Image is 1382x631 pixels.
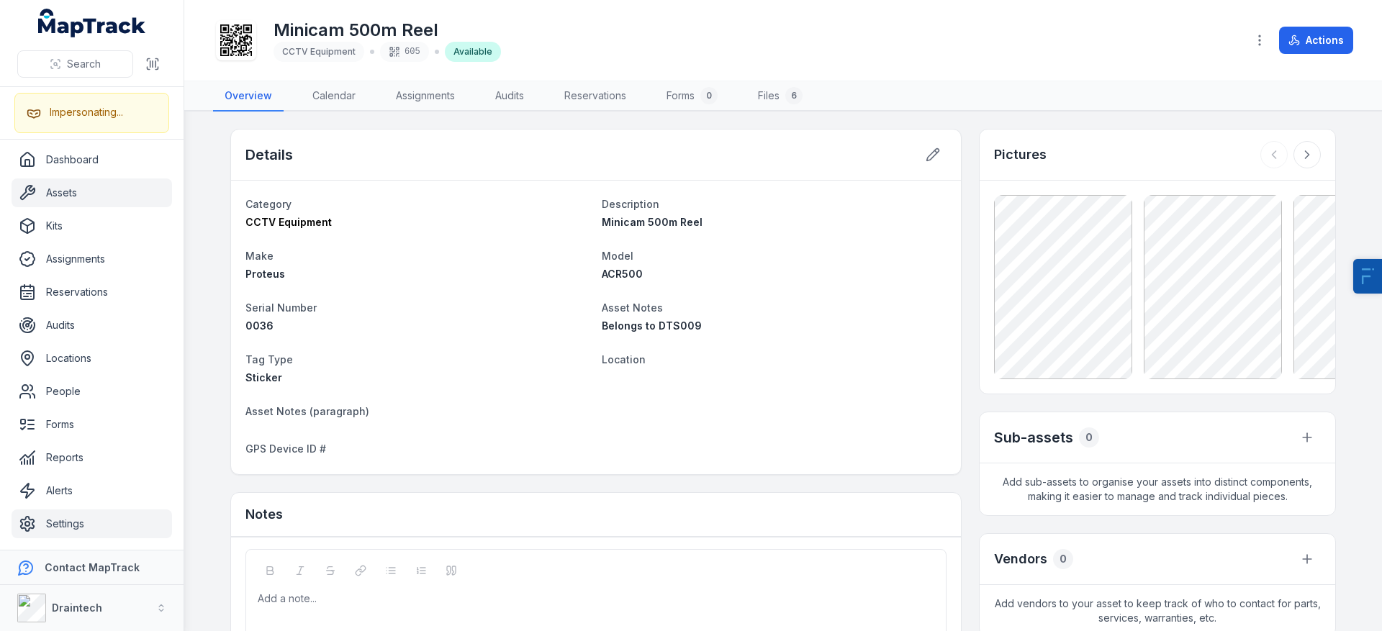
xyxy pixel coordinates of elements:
[602,353,646,366] span: Location
[12,509,172,538] a: Settings
[52,602,102,614] strong: Draintech
[245,371,282,383] span: Sticker
[245,504,283,525] h3: Notes
[602,250,633,262] span: Model
[12,476,172,505] a: Alerts
[785,87,803,104] div: 6
[12,145,172,174] a: Dashboard
[484,81,536,112] a: Audits
[602,319,702,332] span: Belongs to DTS009
[746,81,814,112] a: Files6
[282,46,356,57] span: CCTV Equipment
[12,377,172,406] a: People
[380,42,429,62] div: 605
[384,81,466,112] a: Assignments
[445,42,501,62] div: Available
[12,245,172,273] a: Assignments
[553,81,638,112] a: Reservations
[980,463,1335,515] span: Add sub-assets to organise your assets into distinct components, making it easier to manage and t...
[655,81,729,112] a: Forms0
[67,57,101,71] span: Search
[245,198,292,210] span: Category
[38,9,146,37] a: MapTrack
[245,353,293,366] span: Tag Type
[245,301,317,314] span: Serial Number
[602,216,703,228] span: Minicam 500m Reel
[50,105,123,119] div: Impersonating...
[274,19,501,42] h1: Minicam 500m Reel
[1053,549,1073,569] div: 0
[994,549,1047,569] h3: Vendors
[245,319,274,332] span: 0036
[994,145,1047,165] h3: Pictures
[1279,27,1353,54] button: Actions
[245,145,293,165] h2: Details
[12,410,172,439] a: Forms
[213,81,284,112] a: Overview
[12,344,172,373] a: Locations
[245,268,285,280] span: Proteus
[12,212,172,240] a: Kits
[602,198,659,210] span: Description
[994,427,1073,448] h2: Sub-assets
[245,250,274,262] span: Make
[17,50,133,78] button: Search
[12,311,172,340] a: Audits
[45,561,140,573] strong: Contact MapTrack
[12,178,172,207] a: Assets
[12,443,172,472] a: Reports
[602,268,643,280] span: ACR500
[12,278,172,307] a: Reservations
[245,405,369,417] span: Asset Notes (paragraph)
[602,301,663,314] span: Asset Notes
[301,81,367,112] a: Calendar
[245,442,326,455] span: GPS Device ID #
[1079,427,1099,448] div: 0
[245,216,332,228] span: CCTV Equipment
[700,87,718,104] div: 0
